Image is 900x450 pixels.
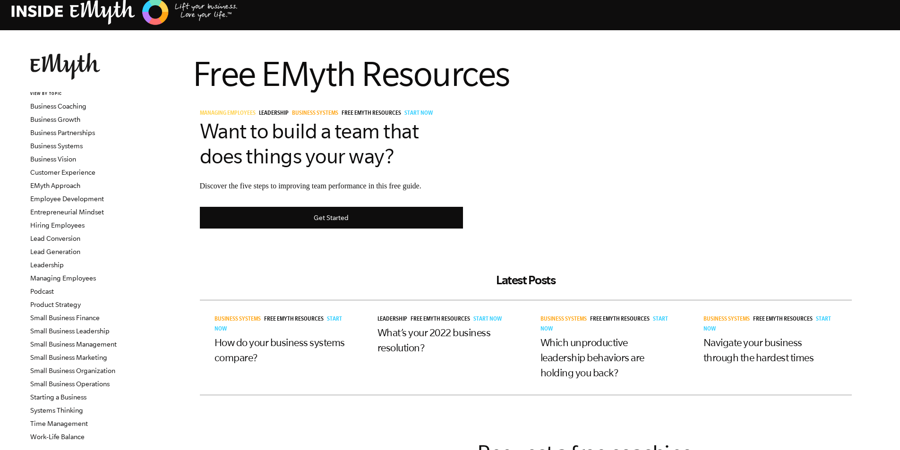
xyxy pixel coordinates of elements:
a: Lead Conversion [30,235,80,242]
span: Free EMyth Resources [590,316,650,323]
h1: Free EMyth Resources [193,53,859,94]
a: Entrepreneurial Mindset [30,208,104,216]
a: Business Systems [30,142,83,150]
a: Managing Employees [30,274,96,282]
span: Leadership [259,110,289,117]
a: Free EMyth Resources [342,110,404,117]
span: Start Now [404,110,433,117]
a: Leadership [30,261,64,269]
a: Managing Employees [200,110,259,117]
a: Want to build a team that does things your way? [200,119,419,168]
img: EMyth [30,53,100,80]
a: Business Growth [30,116,80,123]
a: Leadership [377,316,411,323]
a: Business Systems [214,316,264,323]
span: Business Systems [292,110,338,117]
a: Get Started [200,207,463,229]
a: Start Now [214,316,342,333]
h6: VIEW BY TOPIC [30,91,144,97]
a: Hiring Employees [30,221,85,229]
a: Which unproductive leadership behaviors are holding you back? [540,337,644,378]
a: What’s your 2022 business resolution? [377,327,491,353]
a: Business Systems [540,316,590,323]
a: Free EMyth Resources [411,316,473,323]
a: Small Business Marketing [30,354,107,361]
p: Discover the five steps to improving team performance in this free guide. [200,180,463,192]
a: Start Now [404,110,436,117]
a: EMyth Approach [30,182,80,189]
a: Free EMyth Resources [264,316,327,323]
iframe: Chat Widget [853,405,900,450]
a: Business Vision [30,155,76,163]
a: Start Now [540,316,668,333]
a: Business Partnerships [30,129,95,136]
span: Free EMyth Resources [753,316,813,323]
a: Employee Development [30,195,104,203]
a: Work-Life Balance [30,433,85,441]
a: Free EMyth Resources [590,316,653,323]
a: Small Business Leadership [30,327,110,335]
a: Customer Experience [30,169,95,176]
span: Start Now [473,316,502,323]
span: Business Systems [214,316,261,323]
a: Small Business Management [30,340,117,348]
a: Start Now [703,316,831,333]
h2: Latest Posts [200,273,852,287]
a: Starting a Business [30,393,86,401]
a: Business Systems [292,110,342,117]
span: Business Systems [540,316,587,323]
a: Business Coaching [30,102,86,110]
span: Free EMyth Resources [342,110,401,117]
a: Small Business Operations [30,380,110,388]
a: Lead Generation [30,248,80,255]
a: Systems Thinking [30,407,83,414]
span: Managing Employees [200,110,256,117]
a: Leadership [259,110,292,117]
span: Leadership [377,316,407,323]
a: Small Business Finance [30,314,100,322]
a: Product Strategy [30,301,81,308]
span: Free EMyth Resources [411,316,470,323]
a: Start Now [473,316,505,323]
a: Time Management [30,420,88,427]
a: Navigate your business through the hardest times [703,337,814,363]
a: Free EMyth Resources [753,316,816,323]
a: Small Business Organization [30,367,115,374]
span: Free EMyth Resources [264,316,324,323]
a: Podcast [30,288,54,295]
span: Business Systems [703,316,750,323]
a: How do your business systems compare? [214,337,345,363]
a: Business Systems [703,316,753,323]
